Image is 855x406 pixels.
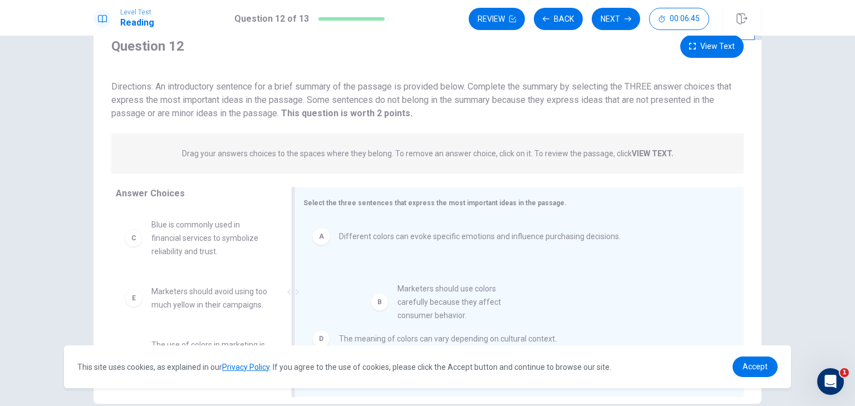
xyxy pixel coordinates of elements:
[279,108,412,118] strong: This question is worth 2 points.
[592,8,640,30] button: Next
[111,37,184,55] h4: Question 12
[743,362,768,371] span: Accept
[120,16,154,29] h1: Reading
[670,14,700,23] span: 00:06:45
[222,363,269,372] a: Privacy Policy
[733,357,778,377] a: dismiss cookie message
[840,368,849,377] span: 1
[182,149,674,158] p: Drag your answers choices to the spaces where they belong. To remove an answer choice, click on i...
[120,8,154,16] span: Level Test
[303,199,567,207] span: Select the three sentences that express the most important ideas in the passage.
[111,81,731,118] span: Directions: An introductory sentence for a brief summary of the passage is provided below. Comple...
[680,35,744,58] button: View Text
[649,8,709,30] button: 00:06:45
[234,12,309,26] h1: Question 12 of 13
[469,8,525,30] button: Review
[77,363,611,372] span: This site uses cookies, as explained in our . If you agree to the use of cookies, please click th...
[64,345,791,388] div: cookieconsent
[116,188,185,199] span: Answer Choices
[817,368,844,395] iframe: Intercom live chat
[632,149,674,158] strong: VIEW TEXT.
[534,8,583,30] button: Back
